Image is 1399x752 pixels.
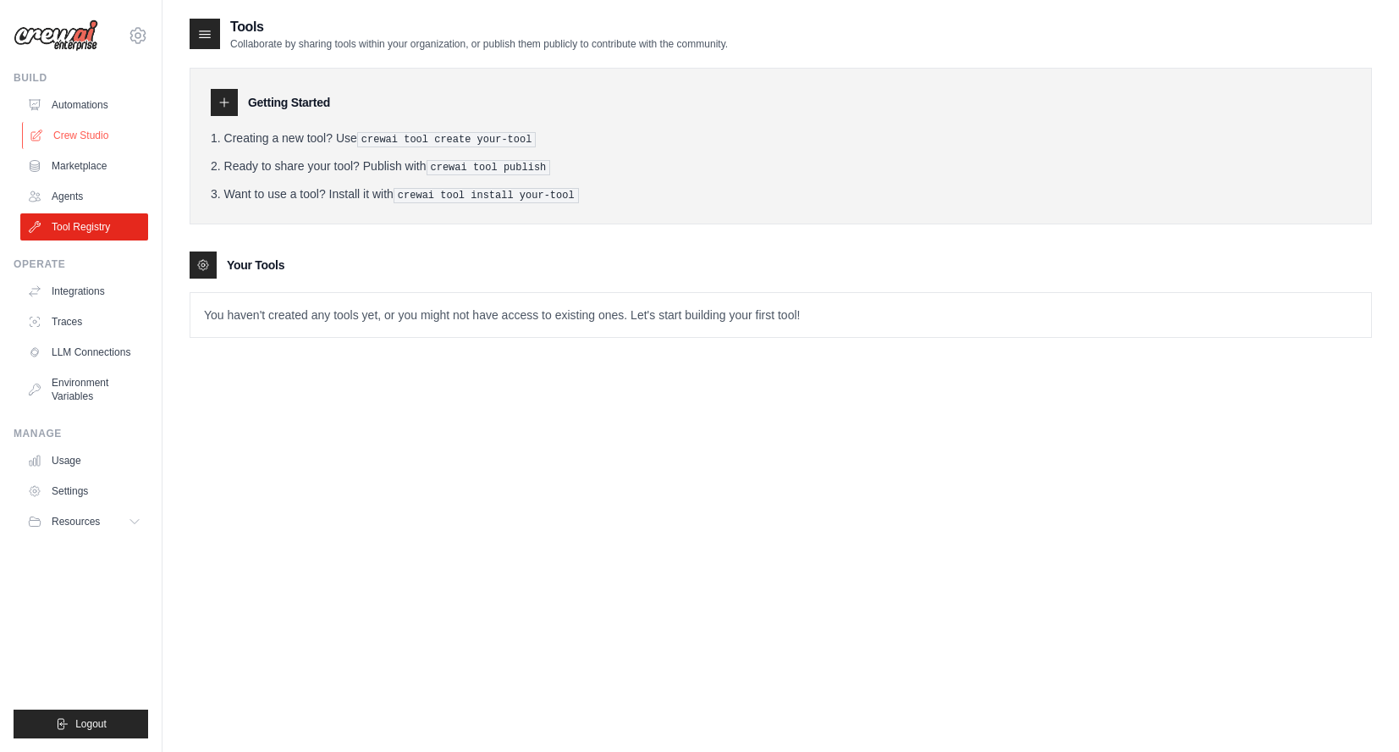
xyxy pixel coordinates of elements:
li: Want to use a tool? Install it with [211,185,1351,203]
span: Logout [75,717,107,731]
li: Ready to share your tool? Publish with [211,158,1351,175]
a: Traces [20,308,148,335]
a: Marketplace [20,152,148,180]
div: Operate [14,257,148,271]
button: Logout [14,710,148,738]
pre: crewai tool install your-tool [394,188,579,203]
a: Tool Registry [20,213,148,241]
a: Integrations [20,278,148,305]
a: LLM Connections [20,339,148,366]
li: Creating a new tool? Use [211,130,1351,147]
a: Settings [20,478,148,505]
a: Crew Studio [22,122,150,149]
p: You haven't created any tools yet, or you might not have access to existing ones. Let's start bui... [190,293,1371,337]
a: Agents [20,183,148,210]
span: Resources [52,515,100,528]
p: Collaborate by sharing tools within your organization, or publish them publicly to contribute wit... [230,37,728,51]
div: Build [14,71,148,85]
a: Environment Variables [20,369,148,410]
h3: Your Tools [227,257,284,274]
a: Automations [20,91,148,119]
a: Usage [20,447,148,474]
h2: Tools [230,17,728,37]
pre: crewai tool publish [427,160,551,175]
pre: crewai tool create your-tool [357,132,537,147]
img: Logo [14,19,98,52]
h3: Getting Started [248,94,330,111]
div: Manage [14,427,148,440]
button: Resources [20,508,148,535]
